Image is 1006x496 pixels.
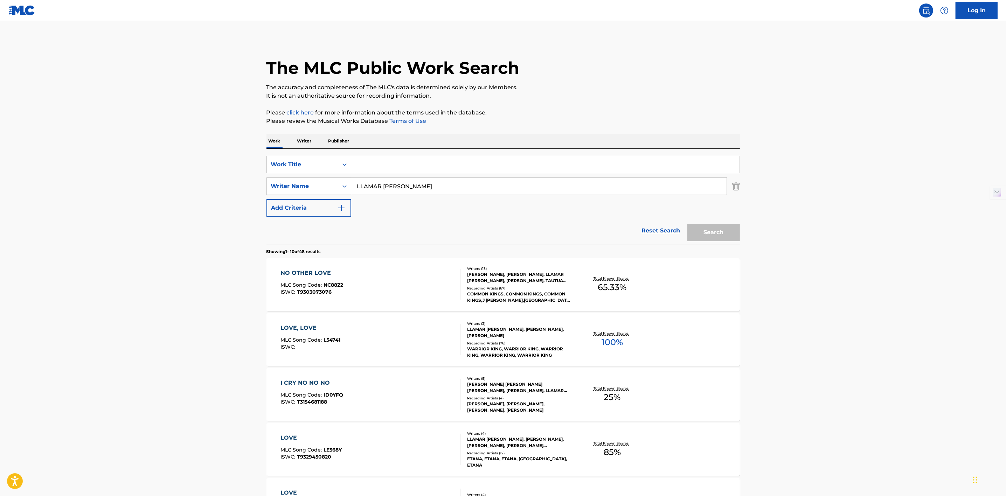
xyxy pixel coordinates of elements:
div: COMMON KINGS, COMMON KINGS, COMMON KINGS,J [PERSON_NAME],[GEOGRAPHIC_DATA], THE COMMON KINGS, COM... [467,291,573,303]
iframe: Chat Widget [971,462,1006,496]
a: Terms of Use [388,118,426,124]
a: click here [287,109,314,116]
div: Writers ( 13 ) [467,266,573,271]
div: Help [937,4,951,18]
a: Reset Search [638,223,684,238]
div: WARRIOR KING, WARRIOR KING, WARRIOR KING, WARRIOR KING, WARRIOR KING [467,346,573,358]
p: The accuracy and completeness of The MLC's data is determined solely by our Members. [266,83,740,92]
div: LOVE, LOVE [280,324,340,332]
h1: The MLC Public Work Search [266,57,520,78]
img: search [922,6,930,15]
p: Total Known Shares: [594,276,631,281]
img: help [940,6,949,15]
span: T3154681188 [297,399,327,405]
span: NC88Z2 [324,282,343,288]
a: Log In [956,2,998,19]
div: NO OTHER LOVE [280,269,343,277]
img: 9d2ae6d4665cec9f34b9.svg [337,204,346,212]
div: Recording Artists ( 67 ) [467,286,573,291]
span: ISWC : [280,289,297,295]
div: Work Title [271,160,334,169]
a: LOVE, LOVEMLC Song Code:L54741ISWC:Writers (3)LLAMAR [PERSON_NAME], [PERSON_NAME], [PERSON_NAME]R... [266,313,740,366]
div: Recording Artists ( 12 ) [467,450,573,456]
span: MLC Song Code : [280,392,324,398]
div: Writers ( 5 ) [467,376,573,381]
div: [PERSON_NAME] [PERSON_NAME] [PERSON_NAME], [PERSON_NAME], LLAMAR [PERSON_NAME], [PERSON_NAME] [467,381,573,394]
a: LOVEMLC Song Code:LE568YISWC:T9329450820Writers (4)LLAMAR [PERSON_NAME], [PERSON_NAME], [PERSON_N... [266,423,740,476]
div: [PERSON_NAME], [PERSON_NAME], LLAMAR [PERSON_NAME], [PERSON_NAME], TAUTUA [PERSON_NAME], [PERSON_... [467,271,573,284]
img: Delete Criterion [732,177,740,195]
p: Total Known Shares: [594,441,631,446]
p: Publisher [326,134,352,148]
p: Writer [295,134,314,148]
div: Recording Artists ( 4 ) [467,396,573,401]
span: ID0YFQ [324,392,343,398]
div: LLAMAR [PERSON_NAME], [PERSON_NAME], [PERSON_NAME] [467,326,573,339]
div: Writers ( 4 ) [467,431,573,436]
span: L54741 [324,337,340,343]
span: MLC Song Code : [280,337,324,343]
span: MLC Song Code : [280,447,324,453]
p: Please review the Musical Works Database [266,117,740,125]
img: MLC Logo [8,5,35,15]
div: Drag [973,469,977,490]
div: LLAMAR [PERSON_NAME], [PERSON_NAME], [PERSON_NAME], [PERSON_NAME] [PERSON_NAME] [467,436,573,449]
span: T9303073076 [297,289,332,295]
div: [PERSON_NAME], [PERSON_NAME], [PERSON_NAME], [PERSON_NAME] [467,401,573,413]
p: Please for more information about the terms used in the database. [266,109,740,117]
div: ETANA, ETANA, ETANA, [GEOGRAPHIC_DATA], ETANA [467,456,573,468]
a: Public Search [919,4,933,18]
div: Writers ( 3 ) [467,321,573,326]
a: I CRY NO NO NOMLC Song Code:ID0YFQISWC:T3154681188Writers (5)[PERSON_NAME] [PERSON_NAME] [PERSON_... [266,368,740,421]
div: LOVE [280,434,342,442]
span: 100 % [602,336,623,349]
div: Writer Name [271,182,334,190]
span: ISWC : [280,399,297,405]
p: Total Known Shares: [594,331,631,336]
a: NO OTHER LOVEMLC Song Code:NC88Z2ISWC:T9303073076Writers (13)[PERSON_NAME], [PERSON_NAME], LLAMAR... [266,258,740,311]
p: It is not an authoritative source for recording information. [266,92,740,100]
span: 65.33 % [598,281,626,294]
div: I CRY NO NO NO [280,379,343,387]
form: Search Form [266,156,740,245]
span: T9329450820 [297,454,331,460]
span: ISWC : [280,454,297,460]
span: 25 % [604,391,620,404]
p: Total Known Shares: [594,386,631,391]
span: 85 % [604,446,621,459]
span: ISWC : [280,344,297,350]
p: Work [266,134,283,148]
button: Add Criteria [266,199,351,217]
p: Showing 1 - 10 of 48 results [266,249,321,255]
div: Recording Artists ( 76 ) [467,341,573,346]
span: LE568Y [324,447,342,453]
span: MLC Song Code : [280,282,324,288]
